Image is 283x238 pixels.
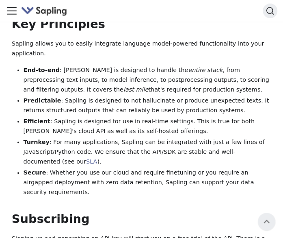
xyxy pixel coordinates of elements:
[188,67,223,73] em: entire stack
[6,5,18,17] button: Toggle navigation bar
[21,5,70,17] a: Sapling.ai
[24,118,50,124] strong: Efficient
[24,97,61,104] strong: Predictable
[24,117,272,136] li: : Sapling is designed for use in real-time settings. This is true for both [PERSON_NAME]'s cloud ...
[24,138,272,166] li: : For many applications, Sapling can be integrated with just a few lines of JavaScript/Python cod...
[24,139,50,145] strong: Turnkey
[86,158,97,165] a: SLA
[12,212,271,227] h2: Subscribing
[24,67,60,73] strong: End-to-end
[24,66,272,94] li: : [PERSON_NAME] is designed to handle the , from preprocessing text inputs, to model inference, t...
[24,168,272,197] li: : Whether you use our cloud and require finetuning or you require an airgapped deployment with ze...
[12,17,271,32] h2: Key Principles
[24,169,46,176] strong: Secure
[24,96,272,116] li: : Sapling is designed to not hallucinate or produce unexpected texts. It returns structured outpu...
[12,39,271,59] p: Sapling allows you to easily integrate language model-powered functionality into your application.
[21,5,67,17] img: Sapling.ai
[263,4,277,18] button: Search (Ctrl+K)
[258,213,275,230] button: Scroll back to top
[123,86,148,93] em: last mile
